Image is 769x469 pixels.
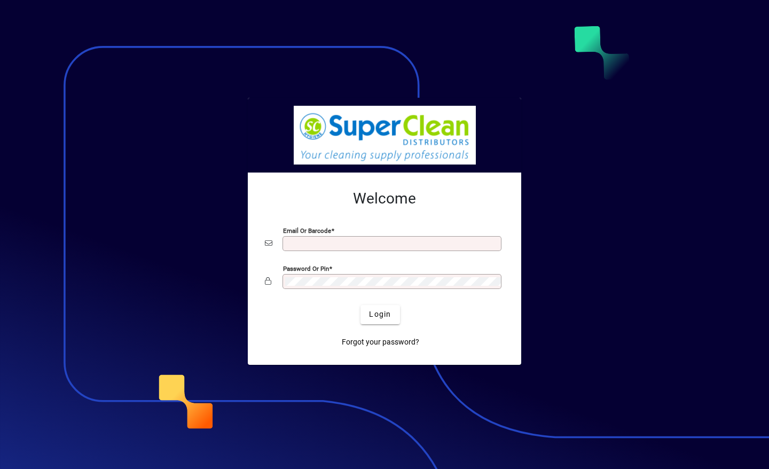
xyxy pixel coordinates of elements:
a: Forgot your password? [338,333,423,352]
span: Forgot your password? [342,337,419,348]
h2: Welcome [265,190,504,208]
button: Login [360,305,399,324]
mat-label: Email or Barcode [283,226,331,234]
mat-label: Password or Pin [283,264,329,272]
span: Login [369,309,391,320]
